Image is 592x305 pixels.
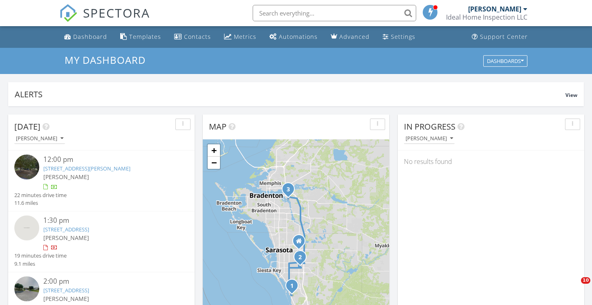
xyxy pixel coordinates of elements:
[208,157,220,169] a: Zoom out
[61,29,110,45] a: Dashboard
[469,29,531,45] a: Support Center
[327,29,373,45] a: Advanced
[14,133,65,144] button: [PERSON_NAME]
[117,29,164,45] a: Templates
[73,33,107,40] div: Dashboard
[446,13,527,21] div: Ideal Home Inspection LLC
[298,255,302,260] i: 2
[480,33,528,40] div: Support Center
[391,33,415,40] div: Settings
[288,189,293,194] div: 916 48th St Dr E, Bradenton, FL 34208
[404,133,455,144] button: [PERSON_NAME]
[266,29,321,45] a: Automations (Basic)
[43,165,130,172] a: [STREET_ADDRESS][PERSON_NAME]
[59,11,150,28] a: SPECTORA
[253,5,416,21] input: Search everything...
[14,155,39,179] img: streetview
[14,260,67,268] div: 9.1 miles
[14,199,67,207] div: 11.6 miles
[339,33,370,40] div: Advanced
[43,234,89,242] span: [PERSON_NAME]
[14,121,40,132] span: [DATE]
[234,33,256,40] div: Metrics
[208,144,220,157] a: Zoom in
[299,241,304,246] div: 3043 Spencer Lane, Sarasota Fl 34232
[14,215,39,240] img: streetview
[221,29,260,45] a: Metrics
[15,89,565,100] div: Alerts
[43,173,89,181] span: [PERSON_NAME]
[379,29,419,45] a: Settings
[14,191,67,199] div: 22 minutes drive time
[581,277,590,284] span: 10
[487,58,524,64] div: Dashboards
[565,92,577,99] span: View
[406,136,453,141] div: [PERSON_NAME]
[14,252,67,260] div: 19 minutes drive time
[468,5,521,13] div: [PERSON_NAME]
[59,4,77,22] img: The Best Home Inspection Software - Spectora
[16,136,63,141] div: [PERSON_NAME]
[14,155,188,207] a: 12:00 pm [STREET_ADDRESS][PERSON_NAME] [PERSON_NAME] 22 minutes drive time 11.6 miles
[287,187,290,193] i: 3
[43,226,89,233] a: [STREET_ADDRESS]
[43,287,89,294] a: [STREET_ADDRESS]
[300,257,305,262] div: 5640 Eastwind Dr, Sarasota, FL 34233
[209,121,226,132] span: Map
[43,155,174,165] div: 12:00 pm
[171,29,214,45] a: Contacts
[404,121,455,132] span: In Progress
[279,33,318,40] div: Automations
[83,4,150,21] span: SPECTORA
[43,276,174,287] div: 2:00 pm
[43,215,174,226] div: 1:30 pm
[43,295,89,303] span: [PERSON_NAME]
[129,33,161,40] div: Templates
[65,53,146,67] span: My Dashboard
[184,33,211,40] div: Contacts
[564,277,584,297] iframe: Intercom live chat
[290,283,294,289] i: 1
[14,276,39,301] img: streetview
[483,55,527,67] button: Dashboards
[14,215,188,268] a: 1:30 pm [STREET_ADDRESS] [PERSON_NAME] 19 minutes drive time 9.1 miles
[292,285,297,290] div: 410 Patterson Ave, Osprey, FL 34229
[398,150,584,173] div: No results found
